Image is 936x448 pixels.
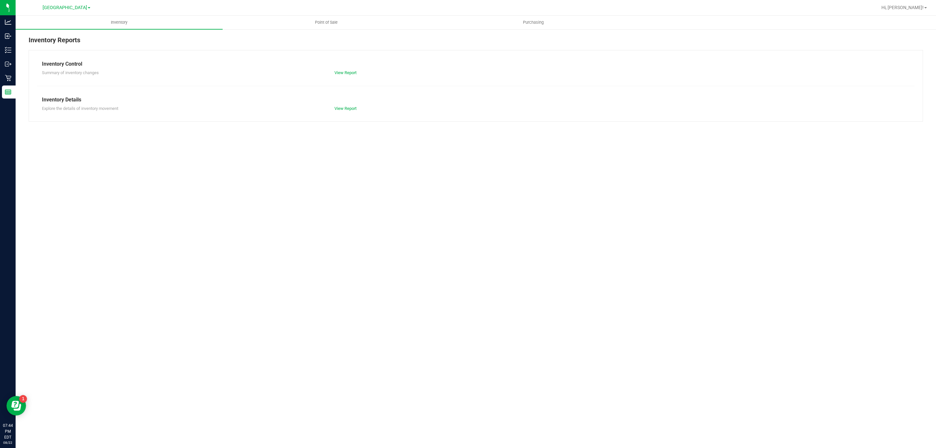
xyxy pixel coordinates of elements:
inline-svg: Outbound [5,61,11,67]
span: Explore the details of inventory movement [42,106,118,111]
span: [GEOGRAPHIC_DATA] [43,5,87,10]
a: Point of Sale [223,16,430,29]
inline-svg: Retail [5,75,11,81]
inline-svg: Analytics [5,19,11,25]
a: View Report [334,106,357,111]
span: Point of Sale [306,20,346,25]
inline-svg: Reports [5,89,11,95]
a: Purchasing [430,16,637,29]
div: Inventory Control [42,60,910,68]
inline-svg: Inbound [5,33,11,39]
span: Inventory [102,20,136,25]
div: Inventory Details [42,96,910,104]
iframe: Resource center [6,396,26,415]
p: 07:44 PM EDT [3,423,13,440]
a: View Report [334,70,357,75]
inline-svg: Inventory [5,47,11,53]
div: Inventory Reports [29,35,923,50]
span: Summary of inventory changes [42,70,99,75]
iframe: Resource center unread badge [19,395,27,403]
a: Inventory [16,16,223,29]
p: 08/22 [3,440,13,445]
span: Purchasing [514,20,552,25]
span: Hi, [PERSON_NAME]! [881,5,924,10]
